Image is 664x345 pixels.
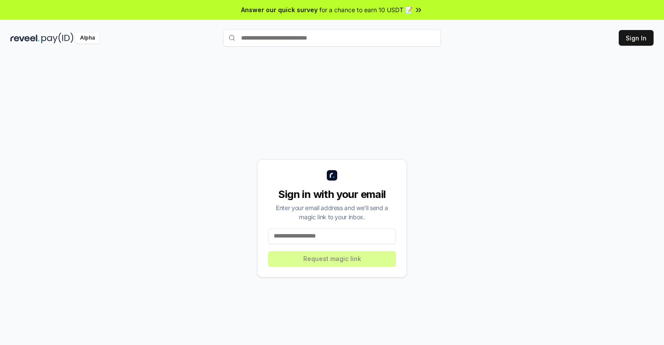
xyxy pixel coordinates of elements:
[327,170,337,181] img: logo_small
[619,30,654,46] button: Sign In
[268,188,396,201] div: Sign in with your email
[41,33,74,44] img: pay_id
[268,203,396,221] div: Enter your email address and we’ll send a magic link to your inbox.
[319,5,412,14] span: for a chance to earn 10 USDT 📝
[75,33,100,44] div: Alpha
[10,33,40,44] img: reveel_dark
[241,5,318,14] span: Answer our quick survey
